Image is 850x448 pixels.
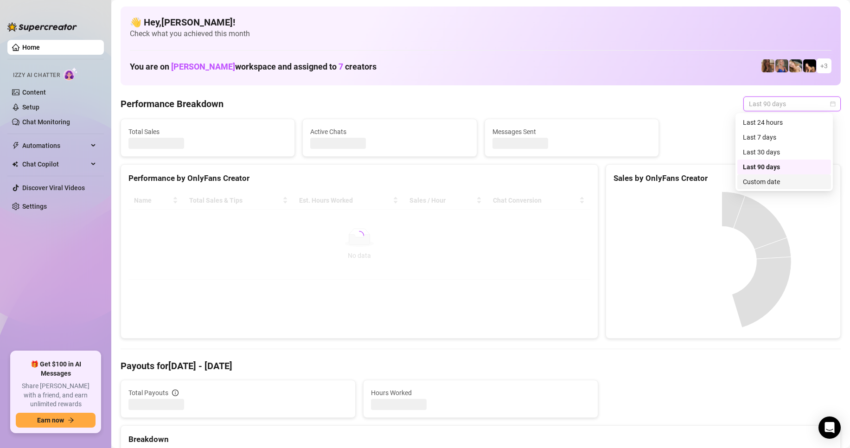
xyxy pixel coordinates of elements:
[830,101,836,107] span: calendar
[820,61,828,71] span: + 3
[37,416,64,424] span: Earn now
[7,22,77,32] img: logo-BBDzfeDw.svg
[743,177,825,187] div: Custom date
[22,138,88,153] span: Automations
[22,44,40,51] a: Home
[130,16,831,29] h4: 👋 Hey, [PERSON_NAME] !
[121,359,841,372] h4: Payouts for [DATE] - [DATE]
[16,413,96,428] button: Earn nowarrow-right
[743,132,825,142] div: Last 7 days
[749,97,835,111] span: Last 90 days
[171,62,235,71] span: [PERSON_NAME]
[12,161,18,167] img: Chat Copilot
[371,388,590,398] span: Hours Worked
[130,29,831,39] span: Check what you achieved this month
[775,59,788,72] img: Ambie
[818,416,841,439] div: Open Intercom Messenger
[789,59,802,72] img: OnlyDanielle
[13,71,60,80] span: Izzy AI Chatter
[22,118,70,126] a: Chat Monitoring
[130,62,377,72] h1: You are on workspace and assigned to creators
[128,172,590,185] div: Performance by OnlyFans Creator
[128,388,168,398] span: Total Payouts
[16,360,96,378] span: 🎁 Get $100 in AI Messages
[737,174,831,189] div: Custom date
[737,160,831,174] div: Last 90 days
[310,127,469,137] span: Active Chats
[761,59,774,72] img: daniellerose
[22,203,47,210] a: Settings
[743,147,825,157] div: Last 30 days
[803,59,816,72] img: Brittany️‍
[339,62,343,71] span: 7
[16,382,96,409] span: Share [PERSON_NAME] with a friend, and earn unlimited rewards
[22,184,85,192] a: Discover Viral Videos
[743,162,825,172] div: Last 90 days
[128,127,287,137] span: Total Sales
[737,145,831,160] div: Last 30 days
[737,115,831,130] div: Last 24 hours
[121,97,224,110] h4: Performance Breakdown
[64,67,78,81] img: AI Chatter
[128,433,833,446] div: Breakdown
[172,390,179,396] span: info-circle
[737,130,831,145] div: Last 7 days
[22,157,88,172] span: Chat Copilot
[22,89,46,96] a: Content
[743,117,825,128] div: Last 24 hours
[355,231,364,240] span: loading
[22,103,39,111] a: Setup
[614,172,833,185] div: Sales by OnlyFans Creator
[68,417,74,423] span: arrow-right
[492,127,651,137] span: Messages Sent
[12,142,19,149] span: thunderbolt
